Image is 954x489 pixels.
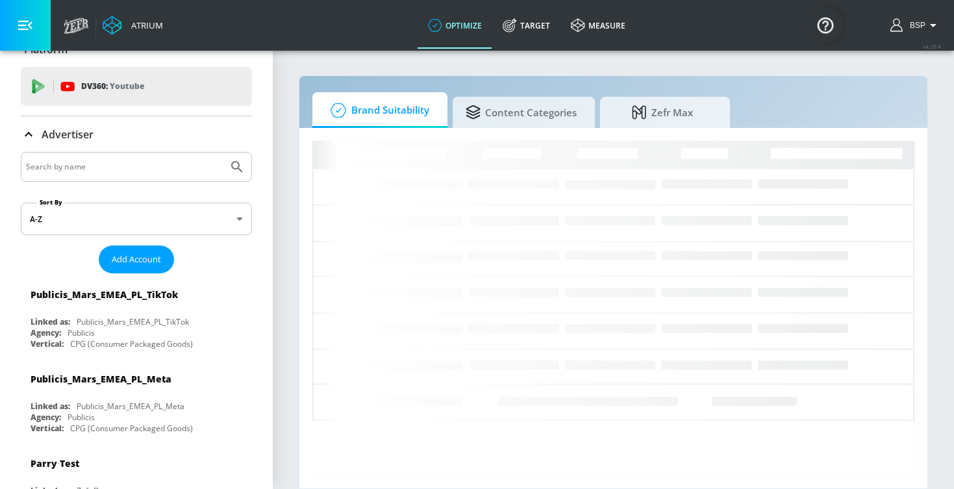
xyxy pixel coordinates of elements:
[492,2,560,49] a: Target
[325,95,429,126] span: Brand Suitability
[21,279,252,353] div: Publicis_Mars_EMEA_PL_TikTokLinked as:Publicis_Mars_EMEA_PL_TikTokAgency:PublicisVertical:CPG (Co...
[99,245,174,273] button: Add Account
[31,288,178,301] div: Publicis_Mars_EMEA_PL_TikTok
[42,127,94,142] p: Advertiser
[418,2,492,49] a: optimize
[807,6,844,43] button: Open Resource Center
[68,412,95,423] div: Publicis
[31,457,79,470] div: Parry Test
[31,373,171,385] div: Publicis_Mars_EMEA_PL_Meta
[77,316,189,327] div: Publicis_Mars_EMEA_PL_TikTok
[103,16,163,35] a: Atrium
[890,18,941,33] button: BSP
[466,97,577,128] span: Content Categories
[31,423,64,434] div: Vertical:
[21,363,252,437] div: Publicis_Mars_EMEA_PL_MetaLinked as:Publicis_Mars_EMEA_PL_MetaAgency:PublicisVertical:CPG (Consum...
[560,2,636,49] a: measure
[31,338,64,349] div: Vertical:
[68,327,95,338] div: Publicis
[126,19,163,31] div: Atrium
[613,97,712,128] span: Zefr Max
[21,67,252,106] div: DV360: Youtube
[31,412,61,423] div: Agency:
[112,252,161,267] span: Add Account
[31,401,70,412] div: Linked as:
[77,401,184,412] div: Publicis_Mars_EMEA_PL_Meta
[923,43,941,50] span: v 4.25.4
[70,338,193,349] div: CPG (Consumer Packaged Goods)
[21,116,252,153] div: Advertiser
[70,423,193,434] div: CPG (Consumer Packaged Goods)
[31,327,61,338] div: Agency:
[905,21,925,30] span: login as: bsp_linking@zefr.com
[81,79,144,94] p: DV360:
[37,198,65,207] label: Sort By
[110,79,144,93] p: Youtube
[31,316,70,327] div: Linked as:
[21,203,252,235] div: A-Z
[26,158,223,175] input: Search by name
